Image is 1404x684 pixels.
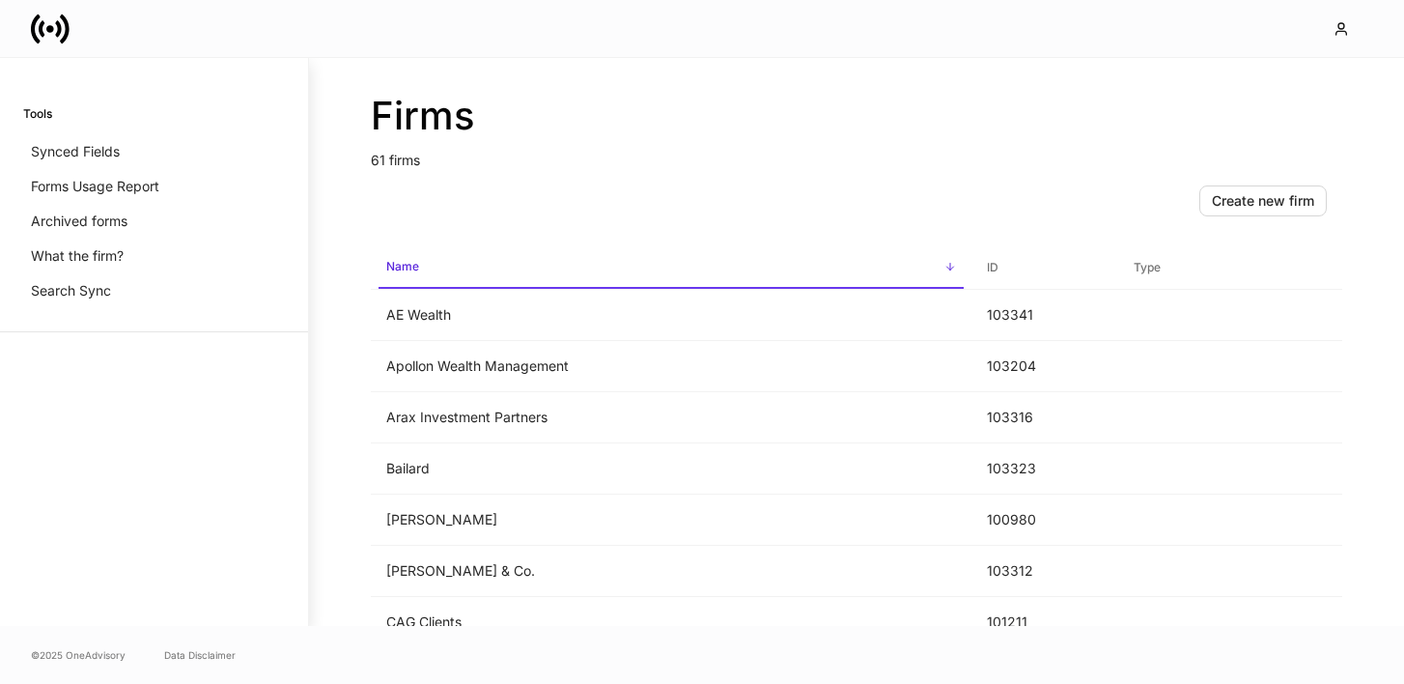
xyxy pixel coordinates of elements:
[371,443,971,495] td: Bailard
[971,443,1118,495] td: 103323
[971,392,1118,443] td: 103316
[31,142,120,161] p: Synced Fields
[971,597,1118,648] td: 101211
[31,281,111,300] p: Search Sync
[23,134,285,169] a: Synced Fields
[164,647,236,663] a: Data Disclaimer
[971,341,1118,392] td: 103204
[31,177,159,196] p: Forms Usage Report
[386,257,419,275] h6: Name
[371,93,1342,139] h2: Firms
[31,212,127,231] p: Archived forms
[971,546,1118,597] td: 103312
[23,104,52,123] h6: Tools
[987,258,998,276] h6: ID
[1134,258,1161,276] h6: Type
[1212,191,1314,211] div: Create new firm
[971,495,1118,546] td: 100980
[971,290,1118,341] td: 103341
[371,290,971,341] td: AE Wealth
[31,647,126,663] span: © 2025 OneAdvisory
[979,248,1110,288] span: ID
[23,204,285,239] a: Archived forms
[23,239,285,273] a: What the firm?
[371,341,971,392] td: Apollon Wealth Management
[371,139,1342,170] p: 61 firms
[371,597,971,648] td: CAG Clients
[1199,185,1327,216] button: Create new firm
[23,273,285,308] a: Search Sync
[23,169,285,204] a: Forms Usage Report
[1126,248,1334,288] span: Type
[371,546,971,597] td: [PERSON_NAME] & Co.
[371,392,971,443] td: Arax Investment Partners
[371,495,971,546] td: [PERSON_NAME]
[31,246,124,266] p: What the firm?
[379,247,964,289] span: Name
